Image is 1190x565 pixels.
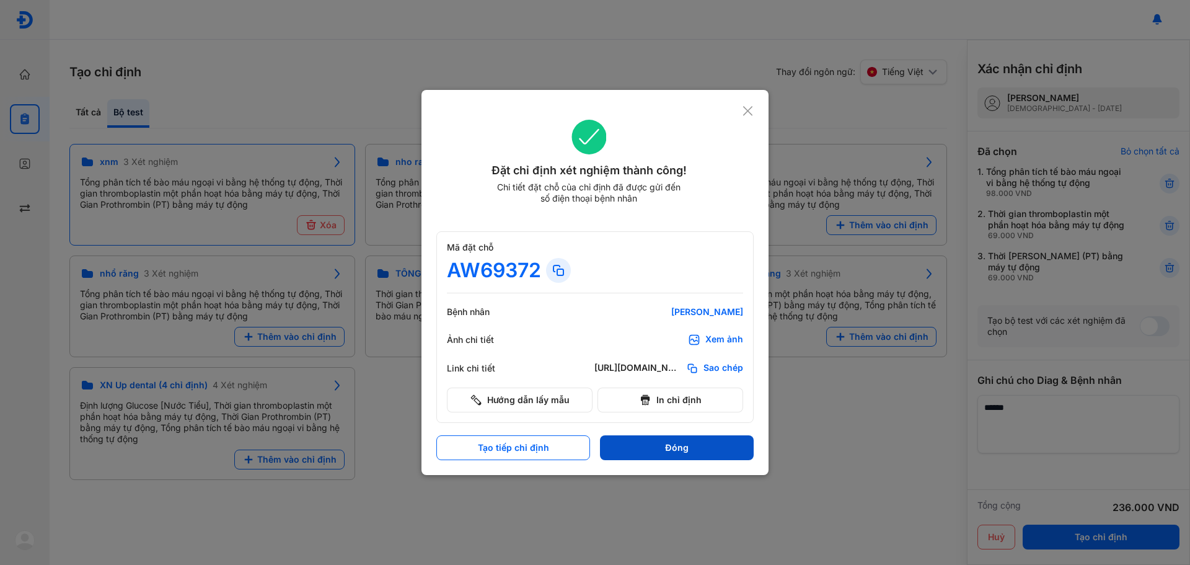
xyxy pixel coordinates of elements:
div: Xem ảnh [705,334,743,346]
div: [URL][DOMAIN_NAME] [594,362,681,375]
div: Bệnh nhân [447,306,521,318]
button: Tạo tiếp chỉ định [436,435,590,460]
div: Đặt chỉ định xét nghiệm thành công! [436,162,742,179]
div: [PERSON_NAME] [594,306,743,318]
button: In chỉ định [597,388,743,412]
div: AW69372 [447,258,541,283]
div: Chi tiết đặt chỗ của chỉ định đã được gửi đến số điện thoại bệnh nhân [491,182,686,204]
div: Ảnh chi tiết [447,334,521,345]
div: Mã đặt chỗ [447,242,743,253]
div: Link chi tiết [447,363,521,374]
button: Đóng [600,435,754,460]
span: Sao chép [703,362,743,375]
button: Hướng dẫn lấy mẫu [447,388,593,412]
